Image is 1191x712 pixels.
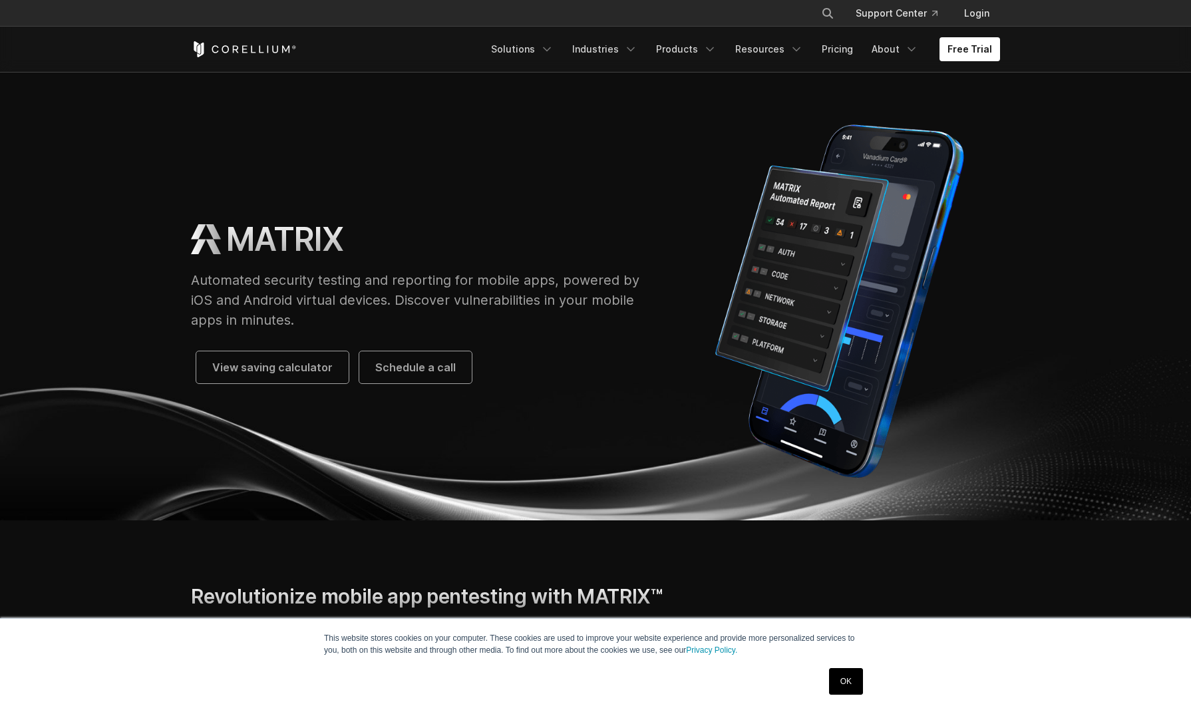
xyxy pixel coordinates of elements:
a: OK [829,668,863,695]
a: Schedule a call [359,351,472,383]
p: Automated security testing and reporting for mobile apps, powered by iOS and Android virtual devi... [191,270,652,330]
img: Corellium MATRIX automated report on iPhone showing app vulnerability test results across securit... [679,114,1000,488]
div: Navigation Menu [805,1,1000,25]
button: Search [816,1,840,25]
a: Corellium Home [191,41,297,57]
a: Resources [727,37,811,61]
span: View saving calculator [212,359,333,375]
h1: MATRIX [226,220,343,260]
h2: Revolutionize mobile app pentesting with MATRIX™ [191,584,721,609]
p: This website stores cookies on your computer. These cookies are used to improve your website expe... [324,632,867,656]
a: Support Center [845,1,948,25]
a: About [864,37,926,61]
a: Free Trial [939,37,1000,61]
a: Pricing [814,37,861,61]
a: Industries [564,37,645,61]
a: Products [648,37,725,61]
a: View saving calculator [196,351,349,383]
img: MATRIX Logo [191,224,221,254]
a: Login [953,1,1000,25]
span: Schedule a call [375,359,456,375]
a: Privacy Policy. [686,645,737,655]
div: Navigation Menu [483,37,1000,61]
a: Solutions [483,37,562,61]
